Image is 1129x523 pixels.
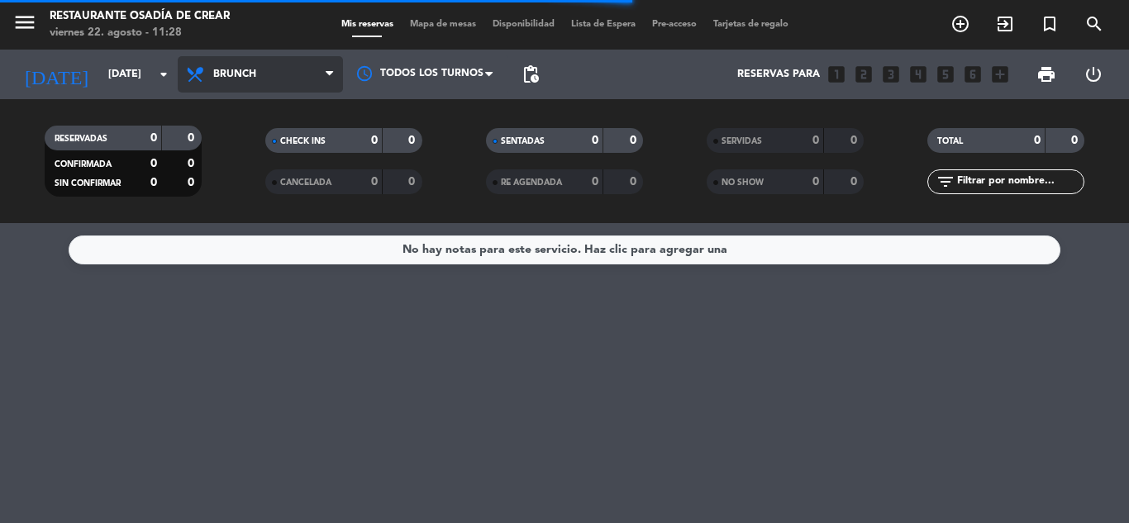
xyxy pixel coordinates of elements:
span: SIN CONFIRMAR [55,179,121,188]
strong: 0 [1034,135,1041,146]
span: RESERVADAS [55,135,107,143]
span: CONFIRMADA [55,160,112,169]
strong: 0 [850,176,860,188]
strong: 0 [150,177,157,188]
strong: 0 [371,135,378,146]
span: Pre-acceso [644,20,705,29]
i: [DATE] [12,56,100,93]
strong: 0 [630,135,640,146]
span: Tarjetas de regalo [705,20,797,29]
i: looks_two [853,64,874,85]
div: LOG OUT [1069,50,1117,99]
strong: 0 [592,176,598,188]
i: filter_list [936,172,955,192]
span: Reservas para [737,69,820,80]
strong: 0 [630,176,640,188]
span: print [1036,64,1056,84]
span: CHECK INS [280,137,326,145]
i: looks_4 [907,64,929,85]
strong: 0 [188,132,198,144]
strong: 0 [150,132,157,144]
div: viernes 22. agosto - 11:28 [50,25,230,41]
i: looks_3 [880,64,902,85]
button: menu [12,10,37,40]
span: Brunch [213,69,256,80]
strong: 0 [408,135,418,146]
strong: 0 [850,135,860,146]
i: looks_6 [962,64,984,85]
strong: 0 [408,176,418,188]
i: menu [12,10,37,35]
span: Mis reservas [333,20,402,29]
strong: 0 [150,158,157,169]
strong: 0 [1071,135,1081,146]
span: Mapa de mesas [402,20,484,29]
span: pending_actions [521,64,541,84]
i: looks_5 [935,64,956,85]
span: CANCELADA [280,178,331,187]
span: SERVIDAS [722,137,762,145]
span: RE AGENDADA [501,178,562,187]
strong: 0 [812,176,819,188]
span: Disponibilidad [484,20,563,29]
div: Restaurante Osadía de Crear [50,8,230,25]
div: No hay notas para este servicio. Haz clic para agregar una [403,240,727,259]
strong: 0 [592,135,598,146]
span: SENTADAS [501,137,545,145]
strong: 0 [188,177,198,188]
i: add_circle_outline [950,14,970,34]
strong: 0 [812,135,819,146]
span: Lista de Espera [563,20,644,29]
i: turned_in_not [1040,14,1060,34]
span: TOTAL [937,137,963,145]
i: looks_one [826,64,847,85]
strong: 0 [188,158,198,169]
strong: 0 [371,176,378,188]
span: NO SHOW [722,178,764,187]
i: exit_to_app [995,14,1015,34]
input: Filtrar por nombre... [955,173,1084,191]
i: arrow_drop_down [154,64,174,84]
i: add_box [989,64,1011,85]
i: search [1084,14,1104,34]
i: power_settings_new [1084,64,1103,84]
